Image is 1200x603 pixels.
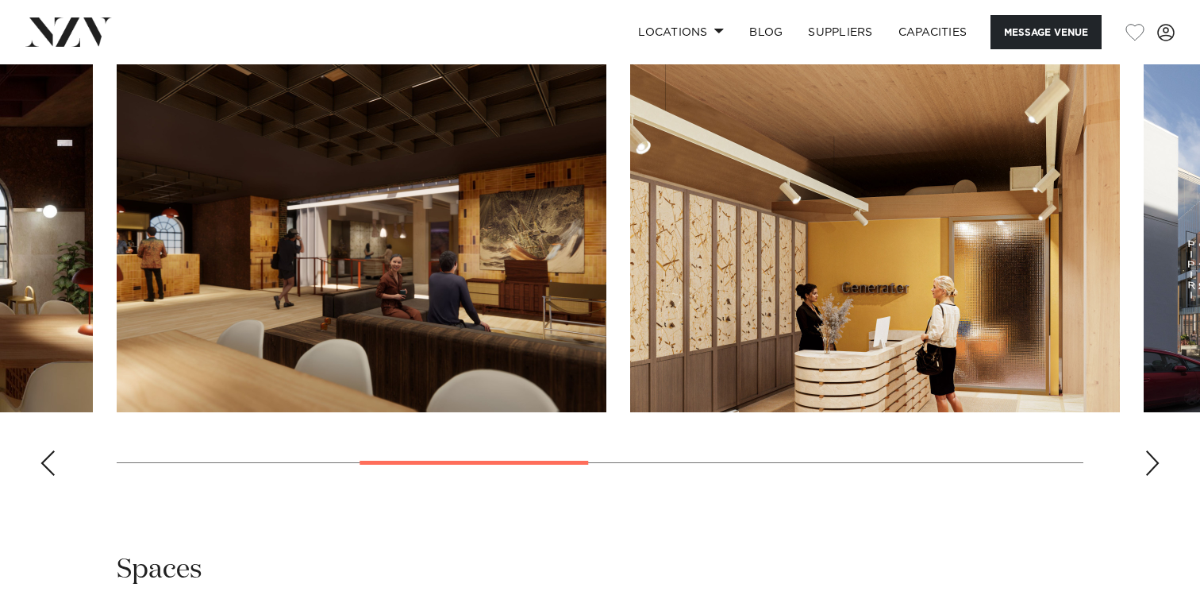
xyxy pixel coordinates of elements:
[630,52,1120,412] swiper-slide: 4 / 8
[737,15,795,49] a: BLOG
[25,17,112,46] img: nzv-logo.png
[117,52,606,412] swiper-slide: 3 / 8
[625,15,737,49] a: Locations
[795,15,885,49] a: SUPPLIERS
[990,15,1102,49] button: Message Venue
[117,552,202,588] h2: Spaces
[886,15,980,49] a: Capacities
